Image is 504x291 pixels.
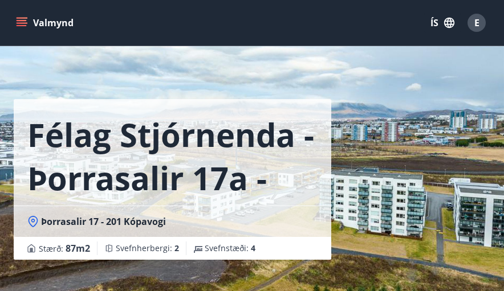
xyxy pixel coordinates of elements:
[41,215,166,228] span: Þorrasalir 17 - 201 Kópavogi
[463,9,490,36] button: E
[14,13,78,33] button: menu
[205,243,255,254] span: Svefnstæði :
[424,13,461,33] button: ÍS
[474,17,479,29] span: E
[116,243,179,254] span: Svefnherbergi :
[66,242,90,255] span: 87 m2
[27,113,318,199] h1: Félag Stjórnenda - Þorrasalir 17a - 211
[174,243,179,253] span: 2
[251,243,255,253] span: 4
[39,241,90,255] span: Stærð :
